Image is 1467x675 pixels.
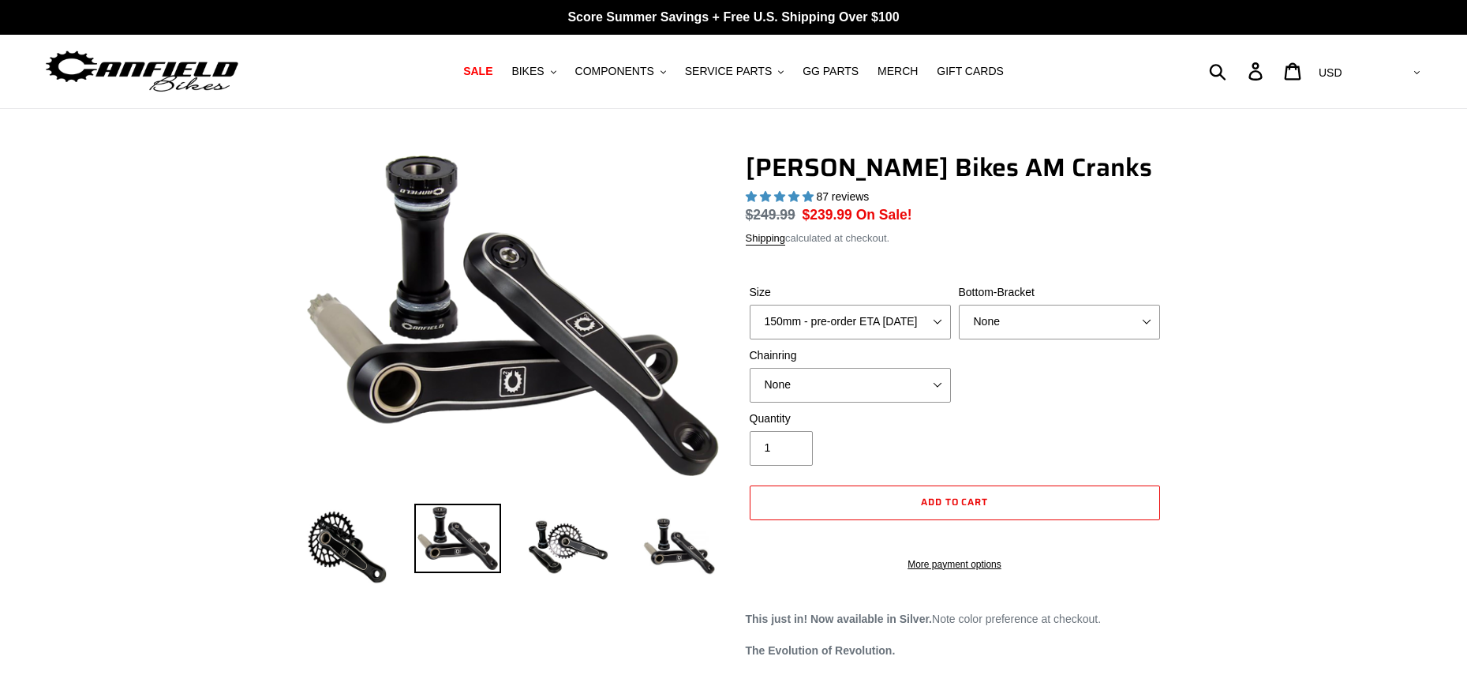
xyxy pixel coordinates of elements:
span: MERCH [878,65,918,78]
button: SERVICE PARTS [677,61,792,82]
s: $249.99 [746,207,795,223]
label: Bottom-Bracket [959,284,1160,301]
span: GG PARTS [803,65,859,78]
a: More payment options [750,557,1160,572]
span: SALE [463,65,492,78]
img: Load image into Gallery viewer, Canfield Cranks [414,504,501,573]
a: Shipping [746,232,786,246]
span: GIFT CARDS [937,65,1004,78]
a: GIFT CARDS [929,61,1012,82]
button: Add to cart [750,486,1160,520]
button: BIKES [503,61,563,82]
img: Load image into Gallery viewer, Canfield Bikes AM Cranks [525,504,612,591]
span: On Sale! [856,204,912,225]
span: SERVICE PARTS [685,65,772,78]
a: SALE [455,61,500,82]
span: 87 reviews [816,190,869,203]
span: $239.99 [803,207,852,223]
img: Load image into Gallery viewer, Canfield Bikes AM Cranks [304,504,391,591]
input: Search [1218,54,1258,88]
div: calculated at checkout. [746,231,1164,246]
button: COMPONENTS [567,61,674,82]
label: Size [750,284,951,301]
label: Chainring [750,347,951,364]
a: GG PARTS [795,61,866,82]
strong: This just in! Now available in Silver. [746,613,933,625]
strong: The Evolution of Revolution. [746,644,896,657]
span: COMPONENTS [575,65,654,78]
span: 4.97 stars [746,190,817,203]
img: Canfield Bikes [43,47,241,96]
span: BIKES [511,65,544,78]
img: Load image into Gallery viewer, CANFIELD-AM_DH-CRANKS [635,504,722,591]
p: Note color preference at checkout. [746,611,1164,628]
label: Quantity [750,411,951,427]
span: Add to cart [921,494,989,509]
h1: [PERSON_NAME] Bikes AM Cranks [746,152,1164,182]
a: MERCH [870,61,926,82]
